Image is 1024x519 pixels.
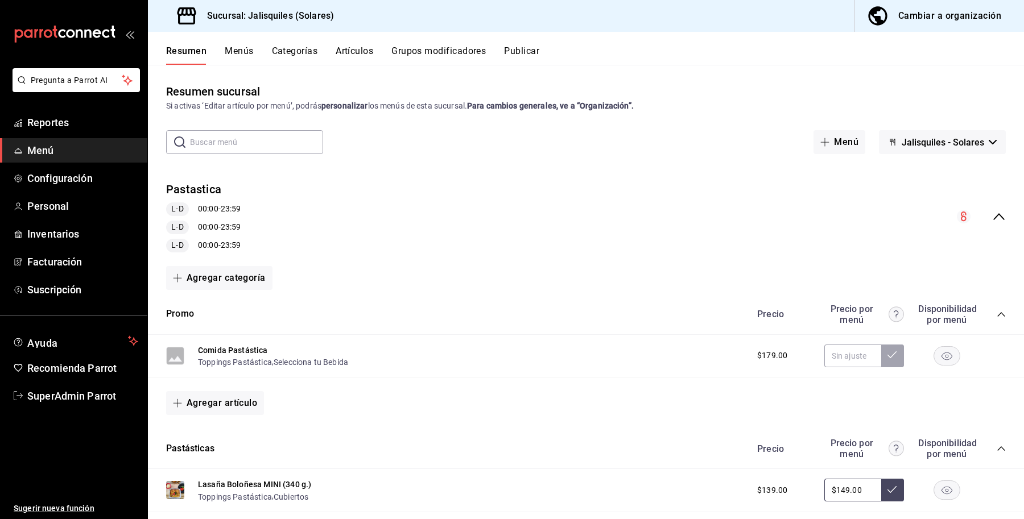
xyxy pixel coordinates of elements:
div: 00:00 - 23:59 [166,202,241,216]
button: Lasaña Boloñesa MINI (340 g.) [198,479,311,490]
span: $179.00 [757,350,787,362]
span: Sugerir nueva función [14,503,138,514]
strong: Para cambios generales, ve a “Organización”. [467,101,634,110]
span: L-D [167,239,188,251]
button: Menús [225,45,253,65]
div: 00:00 - 23:59 [166,239,241,252]
button: Agregar artículo [166,391,264,415]
button: Pastásticas [166,442,214,455]
span: Personal [27,198,138,214]
div: navigation tabs [166,45,1024,65]
button: Categorías [272,45,318,65]
button: collapse-category-row [997,444,1006,453]
strong: personalizar [321,101,368,110]
button: Pregunta a Parrot AI [13,68,140,92]
a: Pregunta a Parrot AI [8,82,140,94]
button: Comida Pastástica [198,344,268,356]
button: Promo [166,308,194,321]
span: $139.00 [757,484,787,496]
span: Inventarios [27,226,138,242]
img: Preview [166,481,184,499]
span: SuperAdmin Parrot [27,388,138,404]
button: open_drawer_menu [125,30,134,39]
span: Reportes [27,115,138,130]
div: Disponibilidad por menú [918,304,975,325]
input: Sin ajuste [824,344,881,367]
h3: Sucursal: Jalisquiles (Solares) [198,9,334,23]
button: Publicar [504,45,539,65]
input: Sin ajuste [824,479,881,501]
div: Cambiar a organización [898,8,1001,24]
button: collapse-category-row [997,310,1006,319]
span: L-D [167,203,188,215]
div: Resumen sucursal [166,83,260,100]
button: Menú [814,130,865,154]
button: Toppings Pastástica [198,356,272,368]
span: Menú [27,143,138,158]
span: L-D [167,221,188,233]
button: Toppings Pastástica [198,491,272,503]
button: Cubiertos [274,491,308,503]
span: Facturación [27,254,138,269]
div: collapse-menu-row [148,172,1024,261]
div: 00:00 - 23:59 [166,221,241,234]
div: Precio [746,309,819,319]
div: , [198,356,348,368]
button: Selecciona tu Bebida [274,356,348,368]
div: Precio [746,443,819,454]
div: Si activas ‘Editar artículo por menú’, podrás los menús de esta sucursal. [166,100,1006,112]
button: Jalisquiles - Solares [879,130,1006,154]
button: Grupos modificadores [391,45,486,65]
div: , [198,490,311,502]
span: Jalisquiles - Solares [902,137,984,148]
span: Pregunta a Parrot AI [31,74,122,86]
button: Resumen [166,45,207,65]
div: Precio por menú [824,304,904,325]
span: Suscripción [27,282,138,297]
span: Configuración [27,171,138,186]
button: Artículos [336,45,373,65]
span: Ayuda [27,334,123,348]
button: Agregar categoría [166,266,272,290]
input: Buscar menú [190,131,323,153]
div: Precio por menú [824,438,904,459]
button: Pastastica [166,181,221,198]
div: Disponibilidad por menú [918,438,975,459]
span: Recomienda Parrot [27,360,138,376]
